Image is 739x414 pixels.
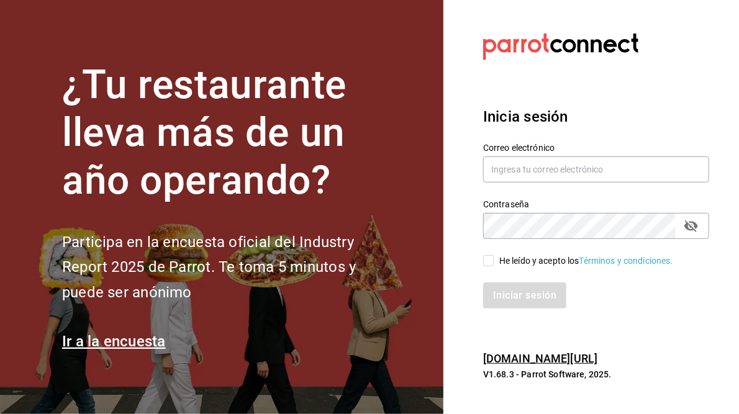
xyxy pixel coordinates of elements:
div: He leído y acepto los [499,254,673,268]
label: Contraseña [483,200,709,209]
label: Correo electrónico [483,144,709,153]
a: [DOMAIN_NAME][URL] [483,352,597,365]
button: passwordField [681,215,702,236]
a: Ir a la encuesta [62,333,166,350]
h1: ¿Tu restaurante lleva más de un año operando? [62,61,397,204]
h2: Participa en la encuesta oficial del Industry Report 2025 de Parrot. Te toma 5 minutos y puede se... [62,230,397,305]
input: Ingresa tu correo electrónico [483,156,709,182]
h3: Inicia sesión [483,106,709,128]
p: V1.68.3 - Parrot Software, 2025. [483,368,709,380]
a: Términos y condiciones. [579,256,673,266]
